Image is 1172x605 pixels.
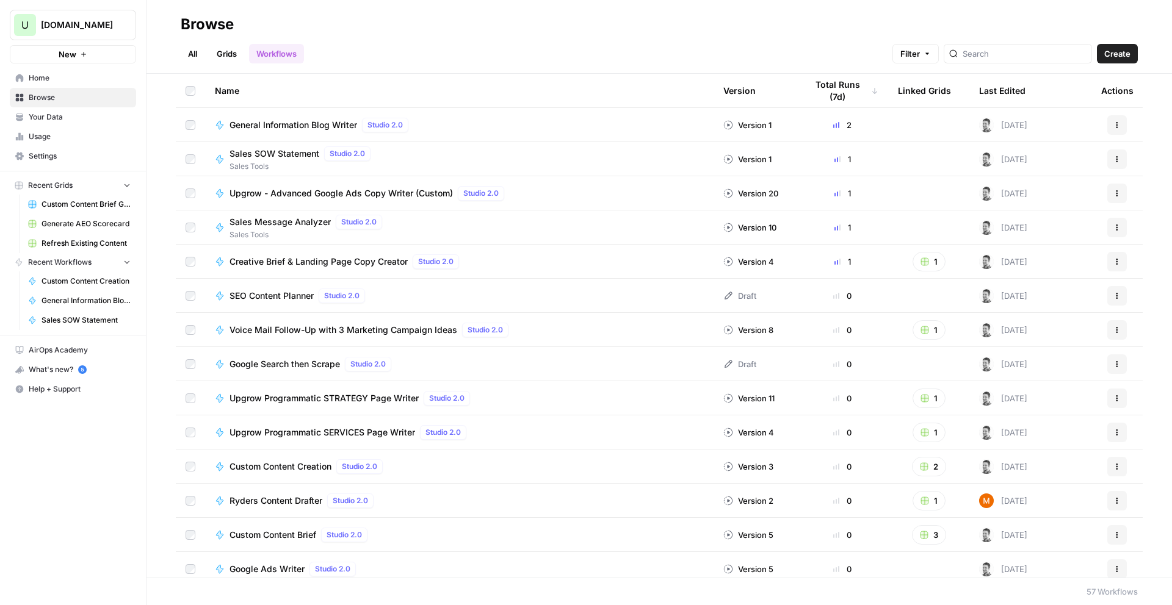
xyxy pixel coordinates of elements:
[324,290,360,301] span: Studio 2.0
[230,119,357,131] span: General Information Blog Writer
[215,74,704,107] div: Name
[181,44,204,63] a: All
[249,44,304,63] a: Workflows
[892,44,939,63] button: Filter
[1097,44,1138,63] button: Create
[10,340,136,360] a: AirOps Academy
[23,234,136,253] a: Refresh Existing Content
[42,276,131,287] span: Custom Content Creation
[979,459,994,474] img: n438ldry5yf18xsdkqxyp5l76mf5
[913,320,946,340] button: 1
[10,127,136,146] a: Usage
[979,118,994,132] img: n438ldry5yf18xsdkqxyp5l76mf5
[29,131,131,142] span: Usage
[209,44,244,63] a: Grids
[10,88,136,107] a: Browse
[806,495,878,507] div: 0
[10,253,136,271] button: Recent Workflows
[806,358,878,370] div: 0
[723,119,772,131] div: Version 1
[806,256,878,268] div: 1
[215,391,704,406] a: Upgrow Programmatic STRATEGY Page WriterStudio 2.0
[215,323,704,337] a: Voice Mail Follow-Up with 3 Marketing Campaign IdeasStudio 2.0
[215,528,704,542] a: Custom Content BriefStudio 2.0
[979,186,1027,201] div: [DATE]
[29,92,131,103] span: Browse
[979,152,1027,166] div: [DATE]
[215,254,704,269] a: Creative Brief & Landing Page Copy CreatorStudio 2.0
[23,291,136,310] a: General Information Blog Writer
[59,48,76,60] span: New
[215,357,704,371] a: Google Search then ScrapeStudio 2.0
[806,153,878,165] div: 1
[367,120,403,131] span: Studio 2.0
[806,426,878,439] div: 0
[29,345,131,356] span: AirOps Academy
[979,220,1027,235] div: [DATE]
[230,529,316,541] span: Custom Content Brief
[81,367,84,373] text: 5
[979,74,1025,107] div: Last Edited
[806,187,878,199] div: 1
[979,152,994,166] img: n438ldry5yf18xsdkqxyp5l76mf5
[979,562,1027,576] div: [DATE]
[979,391,1027,406] div: [DATE]
[230,495,322,507] span: Ryders Content Drafter
[913,423,946,442] button: 1
[723,74,756,107] div: Version
[723,495,773,507] div: Version 2
[10,107,136,127] a: Your Data
[230,358,340,370] span: Google Search then Scrape
[29,384,131,395] span: Help + Support
[723,187,778,199] div: Version 20
[230,161,375,172] span: Sales Tools
[215,493,704,508] a: Ryders Content DrafterStudio 2.0
[42,295,131,306] span: General Information Blog Writer
[723,324,773,336] div: Version 8
[979,220,994,235] img: n438ldry5yf18xsdkqxyp5l76mf5
[230,324,457,336] span: Voice Mail Follow-Up with 3 Marketing Campaign Ideas
[806,460,878,473] div: 0
[979,288,1027,303] div: [DATE]
[979,323,994,337] img: n438ldry5yf18xsdkqxyp5l76mf5
[806,529,878,541] div: 0
[979,357,994,371] img: n438ldry5yf18xsdkqxyp5l76mf5
[912,457,946,476] button: 2
[723,529,773,541] div: Version 5
[900,48,920,60] span: Filter
[42,218,131,229] span: Generate AEO Scorecard
[341,217,377,227] span: Studio 2.0
[723,221,776,234] div: Version 10
[215,118,704,132] a: General Information Blog WriterStudio 2.0
[330,148,365,159] span: Studio 2.0
[979,425,1027,440] div: [DATE]
[230,187,453,199] span: Upgrow - Advanced Google Ads Copy Writer (Custom)
[342,461,377,472] span: Studio 2.0
[29,151,131,162] span: Settings
[468,324,503,335] span: Studio 2.0
[41,19,115,31] span: [DOMAIN_NAME]
[230,256,408,268] span: Creative Brief & Landing Page Copy Creator
[230,229,387,240] span: Sales Tools
[230,460,331,473] span: Custom Content Creation
[215,288,704,303] a: SEO Content PlannerStudio 2.0
[913,252,946,271] button: 1
[230,426,415,439] span: Upgrow Programmatic SERVICES Page Writer
[327,529,362,540] span: Studio 2.0
[1104,48,1130,60] span: Create
[913,388,946,408] button: 1
[723,426,774,439] div: Version 4
[10,146,136,166] a: Settings
[1101,74,1134,107] div: Actions
[806,74,878,107] div: Total Runs (7d)
[215,146,704,172] a: Sales SOW StatementStudio 2.0Sales Tools
[10,10,136,40] button: Workspace: Upgrow.io
[10,379,136,399] button: Help + Support
[230,392,419,404] span: Upgrow Programmatic STRATEGY Page Writer
[181,15,234,34] div: Browse
[23,310,136,330] a: Sales SOW Statement
[230,148,319,160] span: Sales SOW Statement
[215,562,704,576] a: Google Ads WriterStudio 2.0
[979,493,994,508] img: vmn2wfpmsjse0x4wymto9z2g4vw1
[979,254,1027,269] div: [DATE]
